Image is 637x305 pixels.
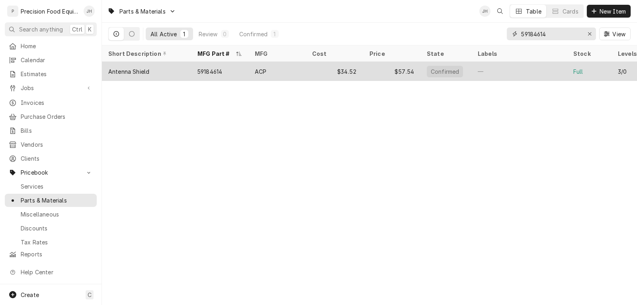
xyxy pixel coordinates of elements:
[5,222,97,235] a: Discounts
[21,140,93,149] span: Vendors
[5,124,97,137] a: Bills
[197,49,234,58] div: MFG Part #
[119,7,166,16] span: Parts & Materials
[5,236,97,249] a: Tax Rates
[21,154,93,163] span: Clients
[430,67,460,76] div: Confirmed
[5,81,97,94] a: Go to Jobs
[618,67,627,76] div: 3/0
[21,112,93,121] span: Purchase Orders
[223,30,227,38] div: 0
[21,238,93,246] span: Tax Rates
[494,5,506,18] button: Open search
[587,5,631,18] button: New Item
[563,7,578,16] div: Cards
[21,182,93,191] span: Services
[312,49,355,58] div: Cost
[21,126,93,135] span: Bills
[5,208,97,221] a: Miscellaneous
[5,180,97,193] a: Services
[84,6,95,17] div: JH
[573,49,604,58] div: Stock
[272,30,277,38] div: 1
[369,49,412,58] div: Price
[19,25,63,33] span: Search anything
[21,250,93,258] span: Reports
[84,6,95,17] div: Jason Hertel's Avatar
[255,67,266,76] div: ACP
[150,30,177,38] div: All Active
[5,138,97,151] a: Vendors
[363,62,420,81] div: $57.54
[104,5,179,18] a: Go to Parts & Materials
[5,67,97,81] a: Estimates
[255,49,298,58] div: MFG
[21,84,81,92] span: Jobs
[182,30,187,38] div: 1
[21,168,81,177] span: Pricebook
[611,30,627,38] span: View
[21,282,92,290] span: What's New
[599,28,631,40] button: View
[21,56,93,64] span: Calendar
[21,224,93,232] span: Discounts
[5,166,97,179] a: Go to Pricebook
[21,70,93,78] span: Estimates
[526,7,541,16] div: Table
[21,42,93,50] span: Home
[5,152,97,165] a: Clients
[478,49,561,58] div: Labels
[88,291,92,299] span: C
[21,291,39,298] span: Create
[583,28,596,40] button: Erase input
[5,53,97,67] a: Calendar
[21,7,79,16] div: Precision Food Equipment LLC
[5,266,97,279] a: Go to Help Center
[21,98,93,107] span: Invoices
[108,49,183,58] div: Short Description
[239,30,268,38] div: Confirmed
[72,25,82,33] span: Ctrl
[573,67,583,76] div: Full
[199,30,218,38] div: Review
[5,39,97,53] a: Home
[306,62,363,81] div: $34.52
[21,210,93,218] span: Miscellaneous
[598,7,627,16] span: New Item
[7,6,18,17] div: P
[479,6,490,17] div: Jason Hertel's Avatar
[21,196,93,205] span: Parts & Materials
[21,268,92,276] span: Help Center
[5,22,97,36] button: Search anythingCtrlK
[5,248,97,261] a: Reports
[5,110,97,123] a: Purchase Orders
[5,194,97,207] a: Parts & Materials
[197,67,222,76] div: 59184614
[521,28,581,40] input: Keyword search
[479,6,490,17] div: JH
[5,279,97,293] a: Go to What's New
[108,67,149,76] div: Antenna Shield
[427,49,463,58] div: State
[471,62,567,81] div: —
[5,96,97,109] a: Invoices
[88,25,92,33] span: K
